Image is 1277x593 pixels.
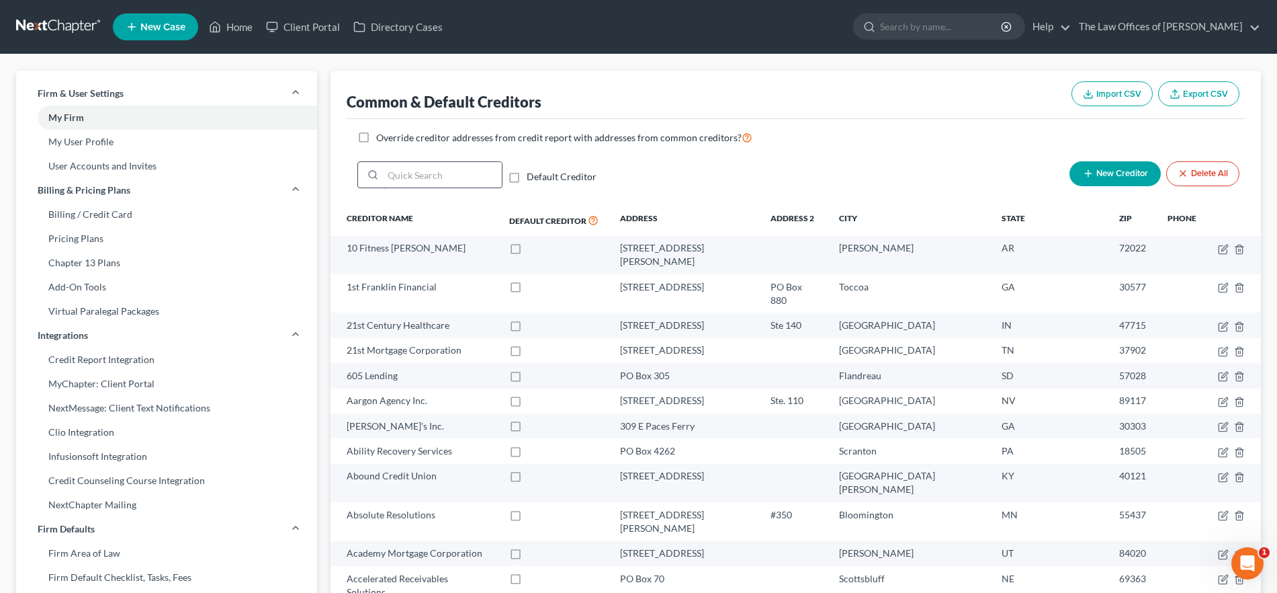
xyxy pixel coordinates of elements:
[16,178,317,202] a: Billing & Pricing Plans
[620,572,749,586] div: PO Box 70
[16,275,317,299] a: Add-On Tools
[347,508,487,522] div: Absolute Resolutions
[1002,572,1098,586] div: NE
[1119,319,1146,332] div: 47715
[839,572,980,586] div: Scottsbluff
[16,130,317,154] a: My User Profile
[527,170,597,184] label: Default Creditor
[1119,572,1146,586] div: 69363
[16,469,317,493] a: Credit Counseling Course Integration
[1231,547,1264,580] iframe: Intercom live chat
[38,87,124,100] span: Firm & User Settings
[347,547,487,560] div: Academy Mortgage Corporation
[1168,213,1196,223] span: Phone
[1166,161,1239,186] button: Delete All
[1119,547,1146,560] div: 84020
[770,280,818,307] div: PO Box 880
[839,420,980,433] div: [GEOGRAPHIC_DATA]
[1119,469,1146,483] div: 40121
[1026,15,1071,39] a: Help
[620,547,749,560] div: [STREET_ADDRESS]
[1002,280,1098,294] div: GA
[347,92,541,112] div: Common & Default Creditors
[347,369,487,383] div: 605 Lending
[347,394,487,407] div: Aargon Agency Inc.
[38,522,95,536] span: Firm Defaults
[620,213,658,223] span: Address
[1191,169,1228,180] span: Delete All
[1259,547,1270,558] span: 1
[347,241,487,255] div: 10 Fitness [PERSON_NAME]
[839,547,980,560] div: [PERSON_NAME]
[1119,213,1132,223] span: Zip
[620,394,749,407] div: [STREET_ADDRESS]
[16,493,317,517] a: NextChapter Mailing
[770,213,814,223] span: Address 2
[16,541,317,565] a: Firm Area of Law
[16,106,317,130] a: My Firm
[1002,508,1098,522] div: MN
[839,280,980,294] div: Toccoa
[1119,344,1146,357] div: 37902
[16,154,317,178] a: User Accounts and Invites
[347,420,487,433] div: [PERSON_NAME]'s Inc.
[347,319,487,332] div: 21st Century Healthcare
[1002,444,1098,458] div: PA
[1002,344,1098,357] div: TN
[16,323,317,348] a: Integrations
[839,469,980,496] div: [GEOGRAPHIC_DATA][PERSON_NAME]
[16,348,317,372] a: Credit Report Integration
[1119,508,1146,522] div: 55437
[1119,444,1146,458] div: 18505
[1002,213,1025,223] span: State
[38,329,88,342] span: Integrations
[1096,89,1141,100] span: Import CSV
[620,508,749,535] div: [STREET_ADDRESS][PERSON_NAME]
[770,508,818,522] div: #350
[839,213,857,223] span: City
[839,369,980,383] div: Flandreau
[347,280,487,294] div: 1st Franklin Financial
[839,444,980,458] div: Scranton
[1119,241,1146,255] div: 72022
[347,444,487,458] div: Ability Recovery Services
[1218,397,1229,407] button: firmCaseType.title
[259,15,347,39] a: Client Portal
[1002,319,1098,332] div: IN
[1218,244,1229,255] button: firmCaseType.title
[1119,280,1146,294] div: 30577
[16,565,317,590] a: Firm Default Checklist, Tasks, Fees
[1218,549,1229,560] button: firmCaseType.title
[1002,547,1098,560] div: UT
[16,444,317,469] a: Infusionsoft Integration
[620,444,749,458] div: PO Box 4262
[1002,469,1098,483] div: KY
[376,132,742,143] span: Override creditor addresses from credit report with addresses from common creditors?
[202,15,259,39] a: Home
[1002,394,1098,407] div: NV
[16,81,317,106] a: Firm & User Settings
[16,251,317,275] a: Chapter 13 Plans
[1119,394,1146,407] div: 89117
[509,216,586,226] span: Default Creditor
[16,372,317,396] a: MyChapter: Client Portal
[383,162,502,188] input: Quick Search
[1119,420,1146,433] div: 30303
[839,394,980,407] div: [GEOGRAPHIC_DATA]
[1069,161,1161,186] button: New Creditor
[770,319,818,332] div: Ste 140
[620,319,749,332] div: [STREET_ADDRESS]
[347,344,487,357] div: 21st Mortgage Corporation
[620,344,749,357] div: [STREET_ADDRESS]
[38,184,130,197] span: Billing & Pricing Plans
[1119,369,1146,383] div: 57028
[1218,510,1229,521] button: firmCaseType.title
[347,469,487,483] div: Abound Credit Union
[1158,81,1239,106] button: Export CSV
[1002,241,1098,255] div: AR
[839,319,980,332] div: [GEOGRAPHIC_DATA]
[1002,420,1098,433] div: GA
[620,420,749,433] div: 309 E Paces Ferry
[140,22,185,32] span: New Case
[16,396,317,420] a: NextMessage: Client Text Notifications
